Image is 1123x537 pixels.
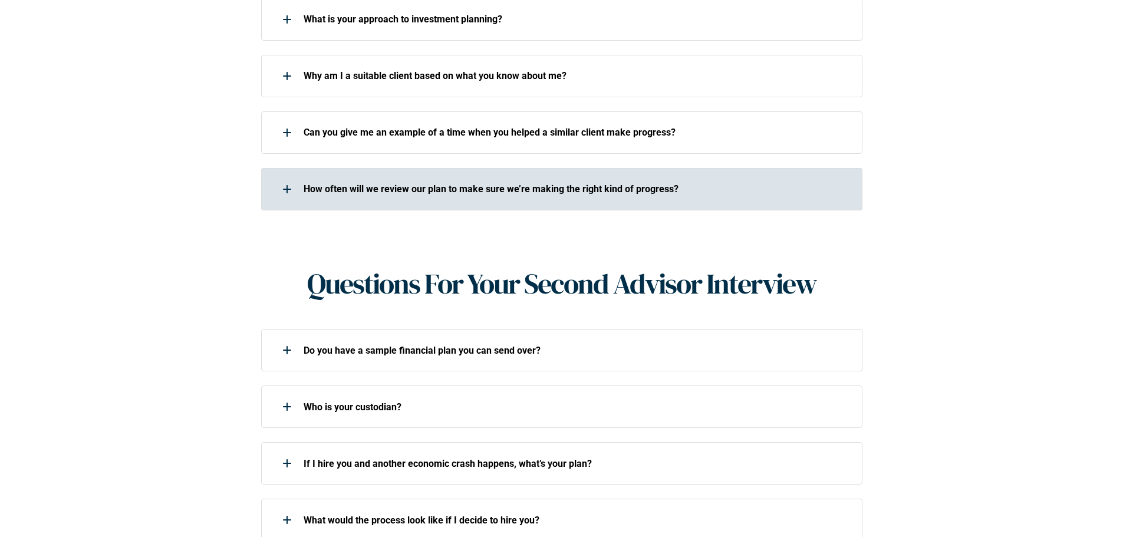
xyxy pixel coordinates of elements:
p: Why am I a suitable client based on what you know about me? [304,70,847,81]
p: What is your approach to investment planning? [304,14,847,25]
p: Who is your custodian? [304,401,847,413]
p: How often will we review our plan to make sure we’re making the right kind of progress? [304,183,847,195]
p: Can you give me an example of a time when you helped a similar client make progress? [304,127,847,138]
p: What would the process look like if I decide to hire you? [304,515,847,526]
p: Do you have a sample financial plan you can send over? [304,345,847,356]
h1: Questions For Your Second Advisor Interview [307,267,816,301]
p: If I hire you and another economic crash happens, what’s your plan? [304,458,847,469]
